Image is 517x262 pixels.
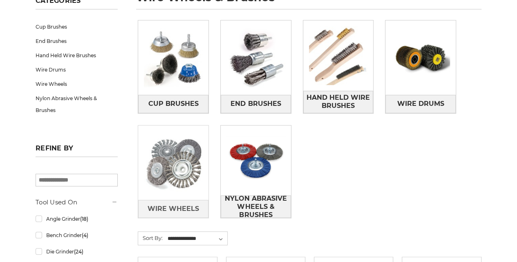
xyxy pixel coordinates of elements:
[148,97,199,111] span: Cup Brushes
[385,22,456,93] img: Wire Drums
[36,91,118,117] a: Nylon Abrasive Wheels & Brushes
[138,22,208,93] img: Cup Brushes
[36,63,118,77] a: Wire Drums
[221,95,291,113] a: End Brushes
[385,95,456,113] a: Wire Drums
[148,202,199,216] span: Wire Wheels
[397,97,444,111] span: Wire Drums
[36,228,118,242] a: Bench Grinder
[138,128,208,198] img: Wire Wheels
[304,91,373,113] span: Hand Held Wire Brushes
[221,192,291,222] span: Nylon Abrasive Wheels & Brushes
[36,212,118,226] a: Angle Grinder
[36,48,118,63] a: Hand Held Wire Brushes
[36,197,118,207] h5: Tool Used On
[303,91,374,113] a: Hand Held Wire Brushes
[221,22,291,93] img: End Brushes
[74,249,83,255] span: (24)
[221,195,291,218] a: Nylon Abrasive Wheels & Brushes
[82,232,88,238] span: (4)
[36,144,118,157] h5: Refine by
[80,216,88,222] span: (18)
[36,34,118,48] a: End Brushes
[231,97,281,111] span: End Brushes
[36,244,118,259] a: Die Grinder
[36,77,118,91] a: Wire Wheels
[303,20,374,91] img: Hand Held Wire Brushes
[36,20,118,34] a: Cup Brushes
[138,232,163,244] label: Sort By:
[138,95,208,113] a: Cup Brushes
[166,233,227,245] select: Sort By:
[221,125,291,196] img: Nylon Abrasive Wheels & Brushes
[138,200,208,218] a: Wire Wheels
